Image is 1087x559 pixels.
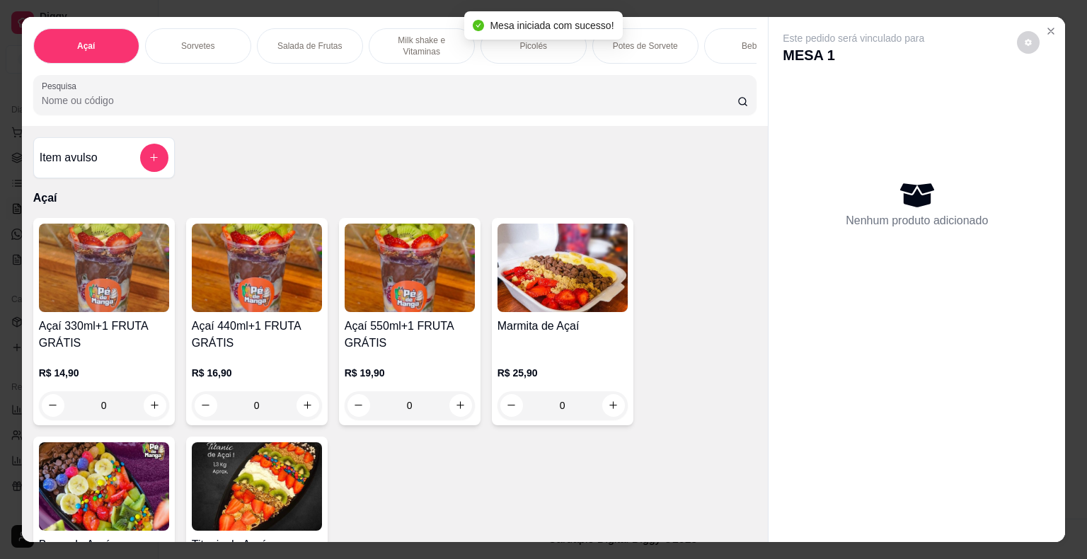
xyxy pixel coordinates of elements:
[345,366,475,380] p: R$ 19,90
[40,149,98,166] h4: Item avulso
[846,212,988,229] p: Nenhum produto adicionado
[192,318,322,352] h4: Açaí 440ml+1 FRUTA GRÁTIS
[742,40,772,52] p: Bebidas
[783,45,924,65] p: MESA 1
[277,40,342,52] p: Salada de Frutas
[77,40,95,52] p: Açaí
[33,190,757,207] p: Açaí
[613,40,678,52] p: Potes de Sorvete
[381,35,463,57] p: Milk shake e Vitaminas
[39,318,169,352] h4: Açaí 330ml+1 FRUTA GRÁTIS
[39,224,169,312] img: product-image
[519,40,547,52] p: Picolés
[345,224,475,312] img: product-image
[39,366,169,380] p: R$ 14,90
[39,442,169,531] img: product-image
[490,20,614,31] span: Mesa iniciada com sucesso!
[1017,31,1040,54] button: decrease-product-quantity
[192,366,322,380] p: R$ 16,90
[192,224,322,312] img: product-image
[783,31,924,45] p: Este pedido será vinculado para
[181,40,214,52] p: Sorvetes
[192,536,322,553] h4: Titanic de Açaí
[140,144,168,172] button: add-separate-item
[473,20,484,31] span: check-circle
[498,366,628,380] p: R$ 25,90
[498,318,628,335] h4: Marmita de Açaí
[42,93,737,108] input: Pesquisa
[42,80,81,92] label: Pesquisa
[498,224,628,312] img: product-image
[192,442,322,531] img: product-image
[345,318,475,352] h4: Açaí 550ml+1 FRUTA GRÁTIS
[1040,20,1062,42] button: Close
[39,536,169,553] h4: Barca de Açaí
